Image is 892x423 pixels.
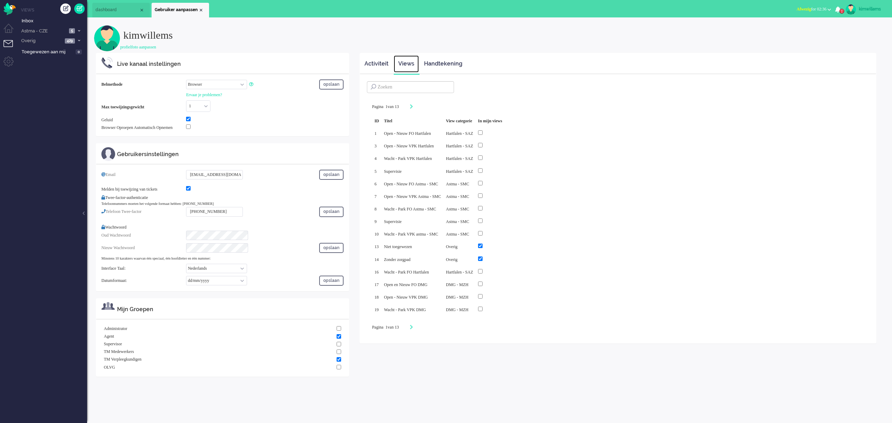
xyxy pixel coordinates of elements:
span: 4 [375,156,377,161]
span: Supervisie [384,219,402,224]
span: Open - Nieuw FO Astma - SMC [384,182,438,186]
span: for 02:36 [797,7,826,11]
div: Email [101,172,186,182]
span: Hartfalen - SAZ [446,156,473,161]
span: Gebruiker aanpassen [155,7,198,13]
span: DMG - MZH [446,307,469,312]
span: DMG - MZH [446,282,469,287]
span: Open - Nieuw VPK Astma - SMC [384,194,441,199]
span: Hartfalen - SAZ [446,270,473,275]
span: Zonder zorgpad [384,257,410,262]
span: Supervisie [384,169,402,174]
span: Wacht - Park VPK Hartfalen [384,156,432,161]
span: Overig [20,38,63,44]
div: Twee-factor-authenticatie [101,195,344,201]
span: Wacht - Park FO Hartfalen [384,270,429,275]
span: DMG - MZH [446,295,469,300]
li: user63 [152,3,209,17]
input: Page [383,324,387,330]
div: Wachtwoord [101,222,344,230]
span: Supervisor [104,341,122,347]
div: Live kanaal instellingen [117,60,344,68]
div: Geluid [101,117,186,123]
span: 17 [375,282,379,287]
div: ID [372,116,382,126]
span: Nieuw Wachtwoord [101,245,135,250]
span: TM Verpleegkundigen [104,356,141,362]
b: Max toewijzingsgewicht [101,105,144,109]
span: Open - Nieuw FO Hartfalen [384,131,431,136]
div: In mijn views [476,116,505,126]
span: Hartfalen - SAZ [446,144,473,148]
small: Telefoonnummers moeten het volgende formaat hebben: [PHONE_NUMBER] [101,202,214,206]
div: Next [410,324,413,331]
span: 9 [375,219,377,224]
span: Astma - SMC [446,207,469,211]
span: Overig [446,244,457,249]
img: ic_m_phone_settings.svg [101,57,113,69]
div: Close tab [198,7,204,13]
span: 429 [65,38,75,44]
div: Mijn Groepen [117,306,344,314]
span: 3 [375,144,377,148]
span: 1 [375,131,377,136]
span: 7 [375,194,377,199]
li: Views [21,7,87,13]
span: 18 [375,295,379,300]
li: Afwezigfor 02:36 [792,2,835,17]
li: Dashboard [92,3,150,17]
a: Activiteit [360,55,393,72]
div: Melden bij toewijzing van tickets [101,186,186,192]
div: Pagination [372,103,864,110]
a: Inbox [20,17,87,24]
span: 13 [375,244,379,249]
div: Browser Oproepen Automatisch Opnemen [101,125,186,131]
a: Omnidesk [3,5,16,10]
li: Tickets menu [3,40,19,56]
span: Wacht - Park VPK DMG [384,307,426,312]
a: Handtekening [420,55,467,72]
span: Overig [446,257,457,262]
li: Dashboard menu [3,24,19,39]
span: Agent [104,333,114,339]
img: ic_m_group.svg [101,302,115,310]
span: Astma - SMC [446,194,469,199]
span: 1 [839,9,844,14]
span: kimwillems [123,29,173,41]
img: user.svg [94,25,120,51]
span: Hartfalen - SAZ [446,169,473,174]
span: Wacht - Park FO Astma - SMC [384,207,436,211]
button: opslaan [319,276,344,286]
button: opslaan [319,207,344,217]
div: Telefoon Twee-factor [101,209,186,219]
span: Open - Nieuw VPK DMG [384,295,428,300]
div: kimwillems [859,6,885,13]
div: Close tab [139,7,145,13]
div: Creëer ticket [60,3,71,14]
a: Views [394,55,419,72]
span: Afwezig [797,7,811,11]
div: Gebruikersinstellingen [117,151,344,159]
span: Astma - CZE [20,28,67,34]
span: Astma - SMC [446,232,469,237]
li: Admin menu [3,56,19,72]
button: opslaan [319,170,344,180]
span: 0 [76,49,82,55]
span: Inbox [22,18,87,24]
span: Niet toegewezen [384,244,412,249]
span: Open - Nieuw VPK Hartfalen [384,144,434,148]
button: Afwezigfor 02:36 [792,4,835,14]
span: Hartfalen - SAZ [446,131,473,136]
input: Page [383,104,387,110]
span: Astma - SMC [446,182,469,186]
span: 14 [375,257,379,262]
a: Ervaar je problemen? [186,92,222,98]
a: kimwillems [844,4,885,15]
b: Belmethode [101,82,123,87]
div: Interface Taal: [101,266,186,271]
img: avatar [846,4,856,15]
span: Oud Wachtwoord [101,233,131,238]
span: Wacht - Park VPK astma - SMC [384,232,438,237]
span: 5 [375,169,377,174]
input: Zoeken [367,81,454,93]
